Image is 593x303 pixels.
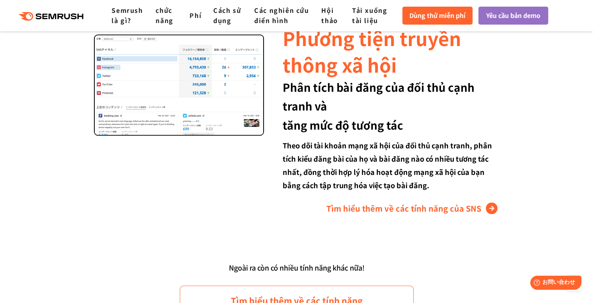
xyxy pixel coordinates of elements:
[283,79,474,114] font: Phân tích bài đăng của đối thủ cạnh tranh và
[156,5,173,25] a: chức năng
[283,117,403,132] font: tăng mức độ tương tác
[486,11,540,20] font: Yêu cầu bản demo
[409,11,466,20] font: Dùng thử miễn phí
[402,7,473,25] a: Dùng thử miễn phí
[326,202,481,214] font: Tìm hiểu thêm về các tính năng của SNS
[524,273,584,294] iframe: Help widget launcher
[189,11,202,20] a: Phí
[254,5,309,25] a: Các nghiên cứu điển hình
[352,5,387,25] a: Tải xuống tài liệu
[213,5,241,25] a: Cách sử dụng
[321,5,338,25] a: Hội thảo
[112,5,143,25] a: Semrush là gì?
[283,140,492,190] font: Theo dõi tài khoản mạng xã hội của đối thủ cạnh tranh, phân tích kiểu đăng bài của họ và bài đăng...
[326,202,499,214] a: Tìm hiểu thêm về các tính năng của SNS
[283,24,461,78] font: Phương tiện truyền thông xã hội
[478,7,548,25] a: Yêu cầu bản demo
[229,262,365,272] font: Ngoài ra còn có nhiều tính năng khác nữa!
